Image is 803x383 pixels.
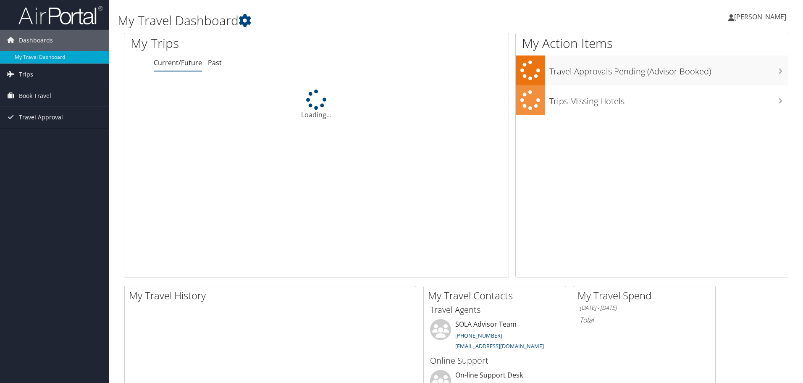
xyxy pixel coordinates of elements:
[18,5,102,25] img: airportal-logo.png
[580,304,709,312] h6: [DATE] - [DATE]
[19,64,33,85] span: Trips
[428,288,566,303] h2: My Travel Contacts
[580,315,709,325] h6: Total
[426,319,564,354] li: SOLA Advisor Team
[455,342,544,350] a: [EMAIL_ADDRESS][DOMAIN_NAME]
[516,55,788,85] a: Travel Approvals Pending (Advisor Booked)
[124,90,509,120] div: Loading...
[430,355,559,367] h3: Online Support
[19,30,53,51] span: Dashboards
[516,34,788,52] h1: My Action Items
[154,58,202,67] a: Current/Future
[516,85,788,115] a: Trips Missing Hotels
[734,12,786,21] span: [PERSON_NAME]
[577,288,715,303] h2: My Travel Spend
[455,332,502,339] a: [PHONE_NUMBER]
[19,107,63,128] span: Travel Approval
[728,4,795,29] a: [PERSON_NAME]
[549,91,788,107] h3: Trips Missing Hotels
[129,288,416,303] h2: My Travel History
[549,61,788,77] h3: Travel Approvals Pending (Advisor Booked)
[118,12,569,29] h1: My Travel Dashboard
[208,58,222,67] a: Past
[131,34,342,52] h1: My Trips
[19,85,51,106] span: Book Travel
[430,304,559,316] h3: Travel Agents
